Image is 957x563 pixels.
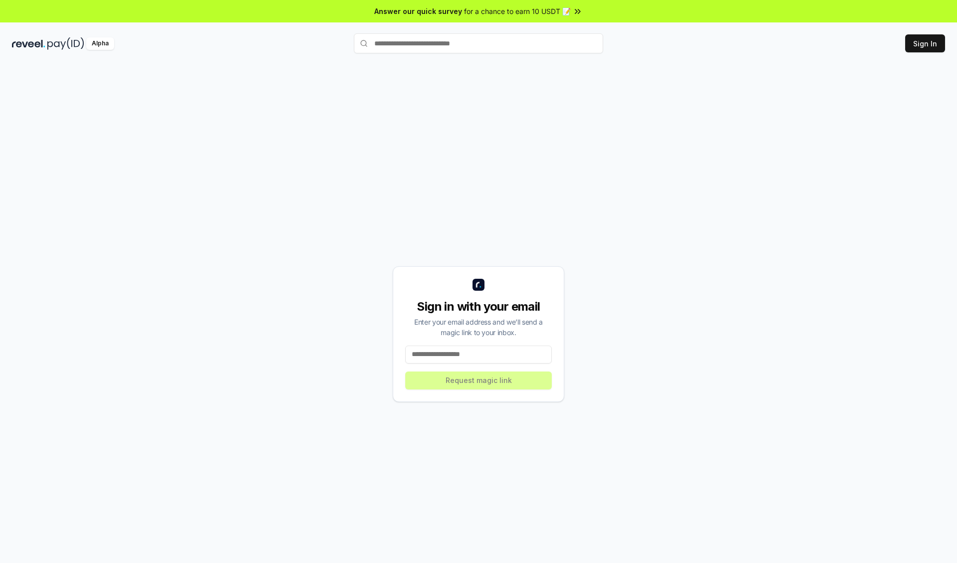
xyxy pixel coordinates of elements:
span: Answer our quick survey [374,6,462,16]
div: Alpha [86,37,114,50]
img: logo_small [473,279,484,291]
img: reveel_dark [12,37,45,50]
button: Sign In [905,34,945,52]
span: for a chance to earn 10 USDT 📝 [464,6,571,16]
div: Enter your email address and we’ll send a magic link to your inbox. [405,317,552,338]
img: pay_id [47,37,84,50]
div: Sign in with your email [405,299,552,315]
